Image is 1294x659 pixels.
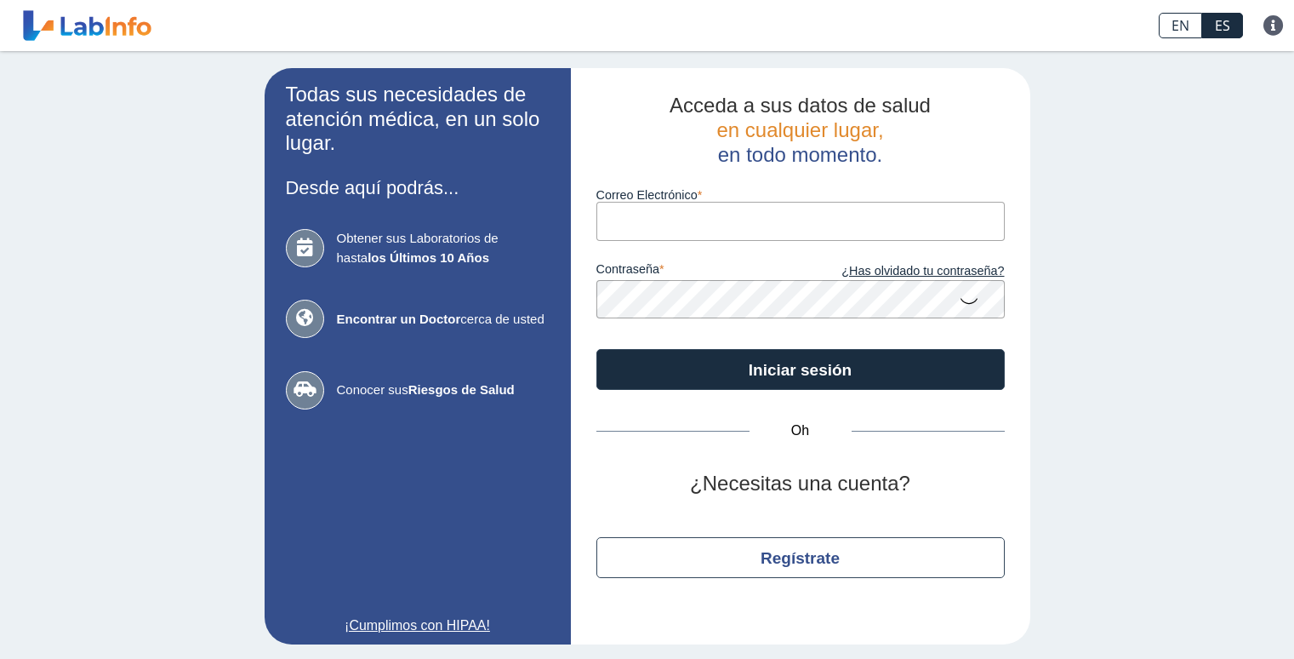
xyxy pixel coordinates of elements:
font: Conocer sus [337,382,408,397]
font: en cualquier lugar, [716,118,883,141]
font: en todo momento. [718,143,882,166]
font: EN [1171,16,1189,35]
a: ¿Has olvidado tu contraseña? [801,262,1005,281]
button: Iniciar sesión [596,349,1005,390]
font: Oh [791,423,809,438]
font: ¿Has olvidado tu contraseña? [841,264,1004,278]
font: los Últimos 10 Años [368,250,489,265]
button: Regístrate [596,537,1005,578]
font: cerca de usted [460,312,544,326]
font: Todas sus necesidades de atención médica, en un solo lugar. [286,83,540,155]
font: ES [1215,16,1230,35]
font: Acceda a sus datos de salud [670,94,931,117]
font: Encontrar un Doctor [337,312,461,326]
font: Iniciar sesión [749,361,852,379]
font: Riesgos de Salud [408,382,515,397]
font: Regístrate [761,549,840,567]
font: Correo Electrónico [596,188,698,202]
font: contraseña [596,262,659,276]
font: Desde aquí podrás... [286,177,459,198]
font: ¿Necesitas una cuenta? [690,472,910,495]
font: ¡Cumplimos con HIPAA! [345,618,490,633]
font: Obtener sus Laboratorios de hasta [337,231,499,265]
